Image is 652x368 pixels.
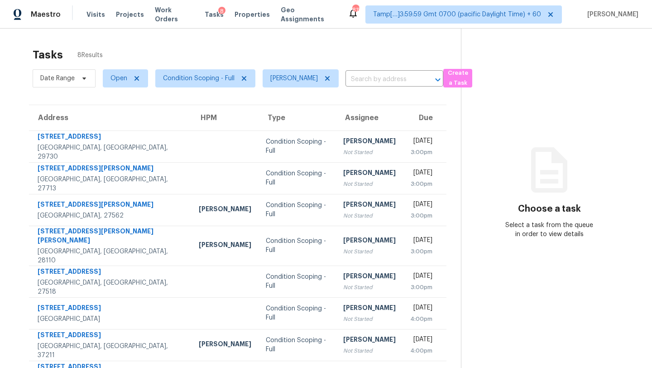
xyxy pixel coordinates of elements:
[77,51,103,60] span: 8 Results
[29,105,192,131] th: Address
[410,236,432,247] div: [DATE]
[38,267,184,278] div: [STREET_ADDRESS]
[584,10,638,19] span: [PERSON_NAME]
[410,303,432,315] div: [DATE]
[38,200,184,211] div: [STREET_ADDRESS][PERSON_NAME]
[155,5,194,24] span: Work Orders
[38,227,184,247] div: [STREET_ADDRESS][PERSON_NAME][PERSON_NAME]
[343,315,396,324] div: Not Started
[431,73,444,86] button: Open
[38,211,184,220] div: [GEOGRAPHIC_DATA], 27562
[38,330,184,342] div: [STREET_ADDRESS]
[448,68,468,89] span: Create a Task
[33,50,63,59] h2: Tasks
[343,236,396,247] div: [PERSON_NAME]
[38,342,184,360] div: [GEOGRAPHIC_DATA], [GEOGRAPHIC_DATA], 37211
[192,105,259,131] th: HPM
[199,240,251,252] div: [PERSON_NAME]
[38,315,184,324] div: [GEOGRAPHIC_DATA]
[410,211,432,220] div: 3:00pm
[410,346,432,355] div: 4:00pm
[270,74,318,83] span: [PERSON_NAME]
[266,237,329,255] div: Condition Scoping - Full
[40,74,75,83] span: Date Range
[410,168,432,179] div: [DATE]
[410,271,432,283] div: [DATE]
[410,335,432,346] div: [DATE]
[38,132,184,143] div: [STREET_ADDRESS]
[266,304,329,322] div: Condition Scoping - Full
[199,204,251,216] div: [PERSON_NAME]
[403,105,446,131] th: Due
[443,69,472,87] button: Create a Task
[343,346,396,355] div: Not Started
[31,10,61,19] span: Maestro
[345,73,418,87] input: Search by address
[266,169,329,187] div: Condition Scoping - Full
[343,247,396,256] div: Not Started
[343,148,396,157] div: Not Started
[410,136,432,148] div: [DATE]
[410,283,432,292] div: 3:00pm
[373,10,541,19] span: Tamp[…]3:59:59 Gmt 0700 (pacific Daylight Time) + 60
[235,10,270,19] span: Properties
[199,339,251,351] div: [PERSON_NAME]
[505,221,594,239] div: Select a task from the queue in order to view details
[343,168,396,179] div: [PERSON_NAME]
[281,5,337,24] span: Geo Assignments
[410,247,432,256] div: 3:00pm
[343,335,396,346] div: [PERSON_NAME]
[266,336,329,354] div: Condition Scoping - Full
[163,74,235,83] span: Condition Scoping - Full
[352,5,359,15] div: 815
[86,10,105,19] span: Visits
[410,315,432,324] div: 4:00pm
[410,148,432,157] div: 3:00pm
[336,105,403,131] th: Assignee
[410,179,432,189] div: 3:00pm
[110,74,127,83] span: Open
[38,164,184,175] div: [STREET_ADDRESS][PERSON_NAME]
[266,137,329,155] div: Condition Scoping - Full
[410,200,432,211] div: [DATE]
[218,7,225,16] div: 8
[343,136,396,148] div: [PERSON_NAME]
[518,204,581,213] h3: Choose a task
[343,200,396,211] div: [PERSON_NAME]
[205,11,224,18] span: Tasks
[259,105,336,131] th: Type
[266,201,329,219] div: Condition Scoping - Full
[343,283,396,292] div: Not Started
[116,10,144,19] span: Projects
[343,179,396,189] div: Not Started
[38,303,184,315] div: [STREET_ADDRESS]
[38,247,184,265] div: [GEOGRAPHIC_DATA], [GEOGRAPHIC_DATA], 28110
[38,143,184,161] div: [GEOGRAPHIC_DATA], [GEOGRAPHIC_DATA], 29730
[38,175,184,193] div: [GEOGRAPHIC_DATA], [GEOGRAPHIC_DATA], 27713
[266,272,329,291] div: Condition Scoping - Full
[38,278,184,296] div: [GEOGRAPHIC_DATA], [GEOGRAPHIC_DATA], 27518
[343,303,396,315] div: [PERSON_NAME]
[343,211,396,220] div: Not Started
[343,271,396,283] div: [PERSON_NAME]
